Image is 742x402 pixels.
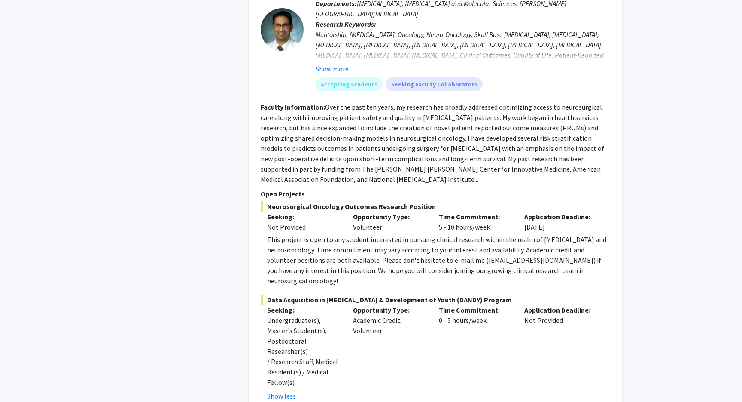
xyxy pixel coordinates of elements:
p: Seeking: [267,212,340,222]
p: Time Commitment: [439,212,512,222]
mat-chip: Seeking Faculty Collaborators [386,77,483,91]
div: Not Provided [267,222,340,232]
mat-chip: Accepting Students [316,77,383,91]
b: Research Keywords: [316,20,376,28]
p: Application Deadline: [524,212,597,222]
div: Volunteer [347,212,432,232]
p: Time Commitment: [439,305,512,315]
div: This project is open to any student interested in pursuing clinical research within the realm of ... [267,234,610,286]
button: Show less [267,391,296,401]
b: Faculty Information: [261,103,325,111]
fg-read-more: Over the past ten years, my research has broadly addressed optimizing access to neurosurgical car... [261,103,604,184]
span: Neurosurgical Oncology Outcomes Research Position [261,201,610,212]
div: [DATE] [518,212,604,232]
div: Academic Credit, Volunteer [347,305,432,401]
p: Open Projects [261,189,610,199]
div: 5 - 10 hours/week [432,212,518,232]
button: Show more [316,64,349,74]
p: Opportunity Type: [353,305,426,315]
p: Application Deadline: [524,305,597,315]
div: Undergraduate(s), Master's Student(s), Postdoctoral Researcher(s) / Research Staff, Medical Resid... [267,315,340,387]
span: Data Acquisition in [MEDICAL_DATA] & Development of Youth (DANDY) Program [261,295,610,305]
div: Not Provided [518,305,604,401]
div: 0 - 5 hours/week [432,305,518,401]
div: Mentorship, [MEDICAL_DATA], Oncology, Neuro-Oncology, Skull Base [MEDICAL_DATA], [MEDICAL_DATA], ... [316,29,610,91]
p: Opportunity Type: [353,212,426,222]
iframe: Chat [6,363,36,396]
p: Seeking: [267,305,340,315]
